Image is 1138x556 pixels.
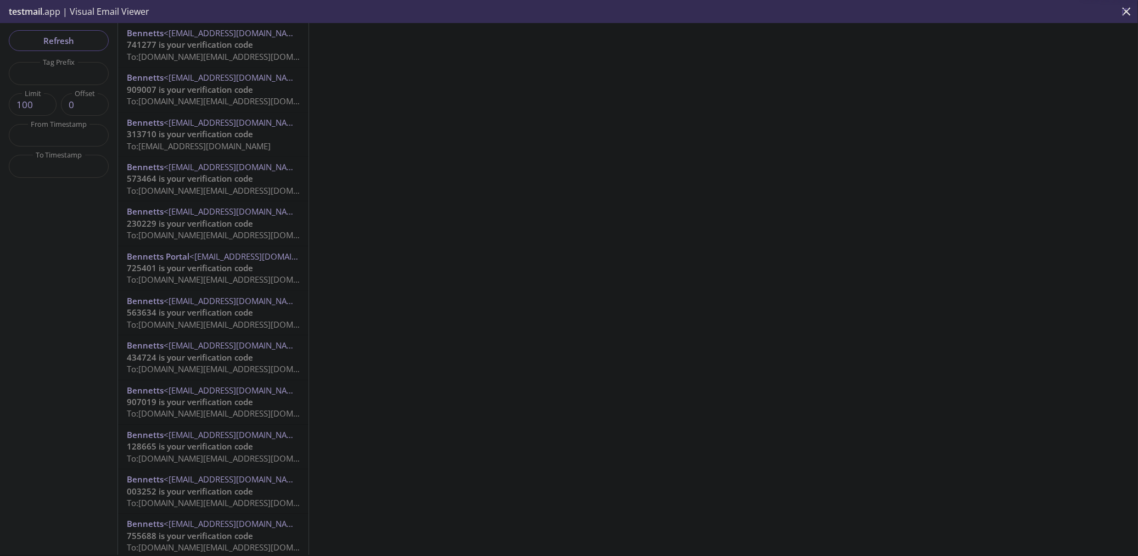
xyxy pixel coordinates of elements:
span: <[EMAIL_ADDRESS][DOMAIN_NAME]> [164,518,306,529]
span: 128665 is your verification code [127,441,253,452]
span: 003252 is your verification code [127,486,253,497]
span: 230229 is your verification code [127,218,253,229]
div: Bennetts<[EMAIL_ADDRESS][DOMAIN_NAME]>313710 is your verification codeTo:[EMAIL_ADDRESS][DOMAIN_N... [118,113,309,156]
span: 909007 is your verification code [127,84,253,95]
div: Bennetts<[EMAIL_ADDRESS][DOMAIN_NAME]>563634 is your verification codeTo:[DOMAIN_NAME][EMAIL_ADDR... [118,291,309,335]
span: To: [DOMAIN_NAME][EMAIL_ADDRESS][DOMAIN_NAME] [127,185,335,196]
span: To: [DOMAIN_NAME][EMAIL_ADDRESS][DOMAIN_NAME] [127,453,335,464]
span: Bennetts [127,117,164,128]
span: <[EMAIL_ADDRESS][DOMAIN_NAME]> [164,27,306,38]
span: To: [EMAIL_ADDRESS][DOMAIN_NAME] [127,141,271,151]
div: Bennetts<[EMAIL_ADDRESS][DOMAIN_NAME]>003252 is your verification codeTo:[DOMAIN_NAME][EMAIL_ADDR... [118,469,309,513]
span: <[EMAIL_ADDRESS][DOMAIN_NAME]> [164,72,306,83]
div: Bennetts<[EMAIL_ADDRESS][DOMAIN_NAME]>128665 is your verification codeTo:[DOMAIN_NAME][EMAIL_ADDR... [118,425,309,469]
div: Bennetts<[EMAIL_ADDRESS][DOMAIN_NAME]>909007 is your verification codeTo:[DOMAIN_NAME][EMAIL_ADDR... [118,68,309,111]
span: <[EMAIL_ADDRESS][DOMAIN_NAME]> [164,161,306,172]
span: Bennetts [127,429,164,440]
div: Bennetts Portal<[EMAIL_ADDRESS][DOMAIN_NAME]>725401 is your verification codeTo:[DOMAIN_NAME][EMA... [118,246,309,290]
span: Bennetts [127,161,164,172]
span: 907019 is your verification code [127,396,253,407]
span: Bennetts [127,518,164,529]
span: To: [DOMAIN_NAME][EMAIL_ADDRESS][DOMAIN_NAME] [127,96,335,106]
div: Bennetts<[EMAIL_ADDRESS][DOMAIN_NAME]>741277 is your verification codeTo:[DOMAIN_NAME][EMAIL_ADDR... [118,23,309,67]
span: To: [DOMAIN_NAME][EMAIL_ADDRESS][DOMAIN_NAME] [127,274,335,285]
span: 741277 is your verification code [127,39,253,50]
span: Bennetts [127,340,164,351]
span: <[EMAIL_ADDRESS][DOMAIN_NAME]> [164,385,306,396]
span: <[EMAIL_ADDRESS][DOMAIN_NAME]> [189,251,332,262]
span: To: [DOMAIN_NAME][EMAIL_ADDRESS][DOMAIN_NAME] [127,319,335,330]
span: 313710 is your verification code [127,128,253,139]
span: 434724 is your verification code [127,352,253,363]
span: Bennetts [127,72,164,83]
span: 755688 is your verification code [127,530,253,541]
span: Bennetts [127,206,164,217]
span: Bennetts [127,474,164,485]
span: To: [DOMAIN_NAME][EMAIL_ADDRESS][DOMAIN_NAME] [127,497,335,508]
div: Bennetts<[EMAIL_ADDRESS][DOMAIN_NAME]>230229 is your verification codeTo:[DOMAIN_NAME][EMAIL_ADDR... [118,201,309,245]
span: Bennetts [127,385,164,396]
span: <[EMAIL_ADDRESS][DOMAIN_NAME]> [164,429,306,440]
div: Bennetts<[EMAIL_ADDRESS][DOMAIN_NAME]>907019 is your verification codeTo:[DOMAIN_NAME][EMAIL_ADDR... [118,380,309,424]
span: Bennetts Portal [127,251,189,262]
span: To: [DOMAIN_NAME][EMAIL_ADDRESS][DOMAIN_NAME] [127,363,335,374]
span: Bennetts [127,27,164,38]
span: 573464 is your verification code [127,173,253,184]
span: To: [DOMAIN_NAME][EMAIL_ADDRESS][DOMAIN_NAME] [127,51,335,62]
span: <[EMAIL_ADDRESS][DOMAIN_NAME]> [164,295,306,306]
span: To: [DOMAIN_NAME][EMAIL_ADDRESS][DOMAIN_NAME] [127,542,335,553]
span: Bennetts [127,295,164,306]
button: Refresh [9,30,109,51]
div: Bennetts<[EMAIL_ADDRESS][DOMAIN_NAME]>573464 is your verification codeTo:[DOMAIN_NAME][EMAIL_ADDR... [118,157,309,201]
span: <[EMAIL_ADDRESS][DOMAIN_NAME]> [164,474,306,485]
span: 725401 is your verification code [127,262,253,273]
span: <[EMAIL_ADDRESS][DOMAIN_NAME]> [164,117,306,128]
div: Bennetts<[EMAIL_ADDRESS][DOMAIN_NAME]>434724 is your verification codeTo:[DOMAIN_NAME][EMAIL_ADDR... [118,335,309,379]
span: To: [DOMAIN_NAME][EMAIL_ADDRESS][DOMAIN_NAME] [127,408,335,419]
span: <[EMAIL_ADDRESS][DOMAIN_NAME]> [164,340,306,351]
span: Refresh [18,33,100,48]
span: testmail [9,5,42,18]
span: To: [DOMAIN_NAME][EMAIL_ADDRESS][DOMAIN_NAME] [127,229,335,240]
span: <[EMAIL_ADDRESS][DOMAIN_NAME]> [164,206,306,217]
span: 563634 is your verification code [127,307,253,318]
